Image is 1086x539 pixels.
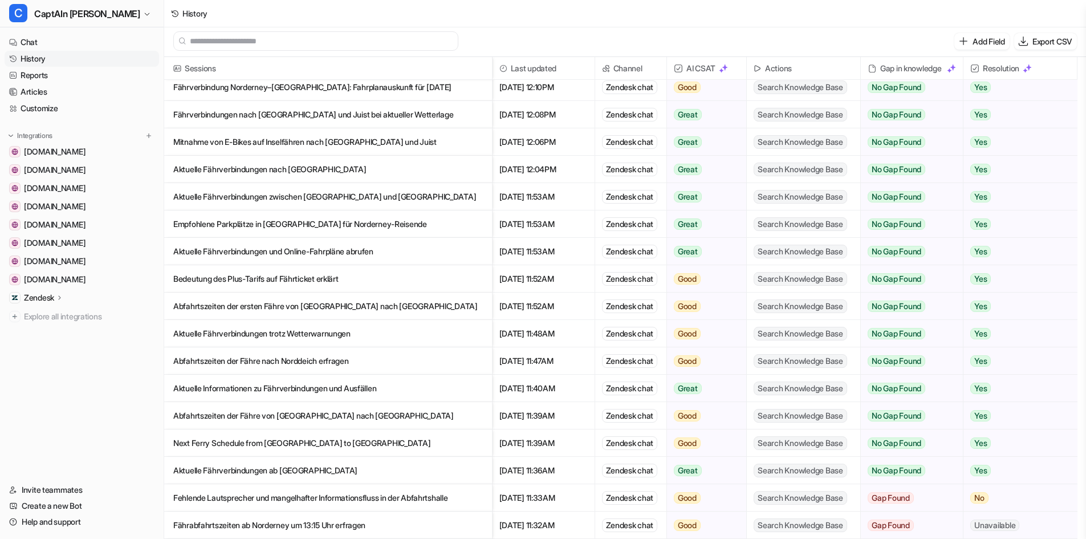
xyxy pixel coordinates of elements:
span: Search Knowledge Base [754,409,847,423]
div: Zendesk chat [602,518,658,532]
span: [DATE] 12:06PM [497,128,590,156]
p: Zendesk [24,292,54,303]
button: Good [667,402,739,429]
p: Abfahrtszeiten der ersten Fähre von [GEOGRAPHIC_DATA] nach [GEOGRAPHIC_DATA] [173,293,483,320]
span: C [9,4,27,22]
button: Integrations [5,130,56,141]
span: No Gap Found [868,328,925,339]
p: Mitnahme von E-Bikes auf Inselfähren nach [GEOGRAPHIC_DATA] und Juist [173,128,483,156]
span: Search Knowledge Base [754,327,847,341]
p: Empfohlene Parkplätze in [GEOGRAPHIC_DATA] für Norderney-Reisende [173,210,483,238]
span: Good [674,492,701,504]
img: www.inselparker.de [11,240,18,246]
p: Aktuelle Fährverbindungen und Online-Fahrpläne abrufen [173,238,483,265]
span: Search Knowledge Base [754,163,847,176]
p: Abfahrtszeiten der Fähre von [GEOGRAPHIC_DATA] nach [GEOGRAPHIC_DATA] [173,402,483,429]
button: Good [667,265,739,293]
div: Zendesk chat [602,299,658,313]
span: Search Knowledge Base [754,299,847,313]
button: No Gap Found [861,210,954,238]
button: Good [667,74,739,101]
span: Yes [970,191,991,202]
p: Bedeutung des Plus-Tarifs auf Fährticket erklärt [173,265,483,293]
button: Gap Found [861,484,954,512]
p: Aktuelle Fährverbindungen nach [GEOGRAPHIC_DATA] [173,156,483,183]
img: www.inselexpress.de [11,203,18,210]
span: Search Knowledge Base [754,518,847,532]
button: Yes [963,293,1068,320]
span: [DATE] 11:52AM [497,293,590,320]
span: Search Knowledge Base [754,382,847,395]
button: Yes [963,375,1068,402]
span: Yes [970,383,991,394]
span: No Gap Found [868,246,925,257]
button: Good [667,512,739,539]
a: www.frisonaut.de[DOMAIN_NAME] [5,144,159,160]
button: Export CSV [1014,33,1077,50]
button: No Gap Found [861,347,954,375]
button: Yes [963,429,1068,457]
button: No Gap Found [861,156,954,183]
a: Articles [5,84,159,100]
span: Yes [970,82,991,93]
span: Search Knowledge Base [754,464,847,477]
span: [DOMAIN_NAME] [24,201,86,212]
span: Search Knowledge Base [754,80,847,94]
span: [DOMAIN_NAME] [24,256,86,267]
span: No Gap Found [868,164,925,175]
p: Integrations [17,131,52,140]
div: Zendesk chat [602,382,658,395]
span: No [970,492,989,504]
div: Zendesk chat [602,491,658,505]
span: Great [674,164,702,175]
span: [DATE] 11:53AM [497,210,590,238]
span: Good [674,273,701,285]
button: Good [667,293,739,320]
span: Gap Found [868,492,914,504]
a: History [5,51,159,67]
span: No Gap Found [868,273,925,285]
span: [DATE] 11:47AM [497,347,590,375]
span: Yes [970,437,991,449]
img: www.inselbus-norderney.de [11,276,18,283]
span: No Gap Found [868,410,925,422]
span: Great [674,246,702,257]
span: [DATE] 12:08PM [497,101,590,128]
span: Good [674,301,701,312]
button: No [963,484,1068,512]
button: Yes [963,210,1068,238]
button: Yes [963,128,1068,156]
span: Yes [970,246,991,257]
button: Yes [963,74,1068,101]
img: explore all integrations [9,311,21,322]
img: www.frisonaut.de [11,148,18,155]
span: AI CSAT [672,57,742,80]
div: Zendesk chat [602,464,658,477]
p: Export CSV [1032,35,1072,47]
span: Unavailable [970,520,1019,531]
span: [DOMAIN_NAME] [24,183,86,194]
button: Great [667,210,739,238]
span: Good [674,410,701,422]
span: [DOMAIN_NAME] [24,274,86,285]
span: Yes [970,109,991,120]
img: menu_add.svg [145,132,153,140]
p: Aktuelle Fährverbindungen zwischen [GEOGRAPHIC_DATA] und [GEOGRAPHIC_DATA] [173,183,483,210]
span: Good [674,328,701,339]
p: Fährverbindungen nach [GEOGRAPHIC_DATA] und Juist bei aktueller Wetterlage [173,101,483,128]
span: Yes [970,136,991,148]
a: Explore all integrations [5,309,159,325]
span: Search Knowledge Base [754,272,847,286]
button: Good [667,320,739,347]
span: Great [674,465,702,476]
div: Zendesk chat [602,354,658,368]
span: [DATE] 11:53AM [497,183,590,210]
img: Zendesk [11,294,18,301]
span: Great [674,383,702,394]
span: Great [674,218,702,230]
span: [DOMAIN_NAME] [24,164,86,176]
button: No Gap Found [861,128,954,156]
div: Zendesk chat [602,108,658,121]
a: www.nordsee-bike.de[DOMAIN_NAME] [5,253,159,269]
span: [DOMAIN_NAME] [24,146,86,157]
